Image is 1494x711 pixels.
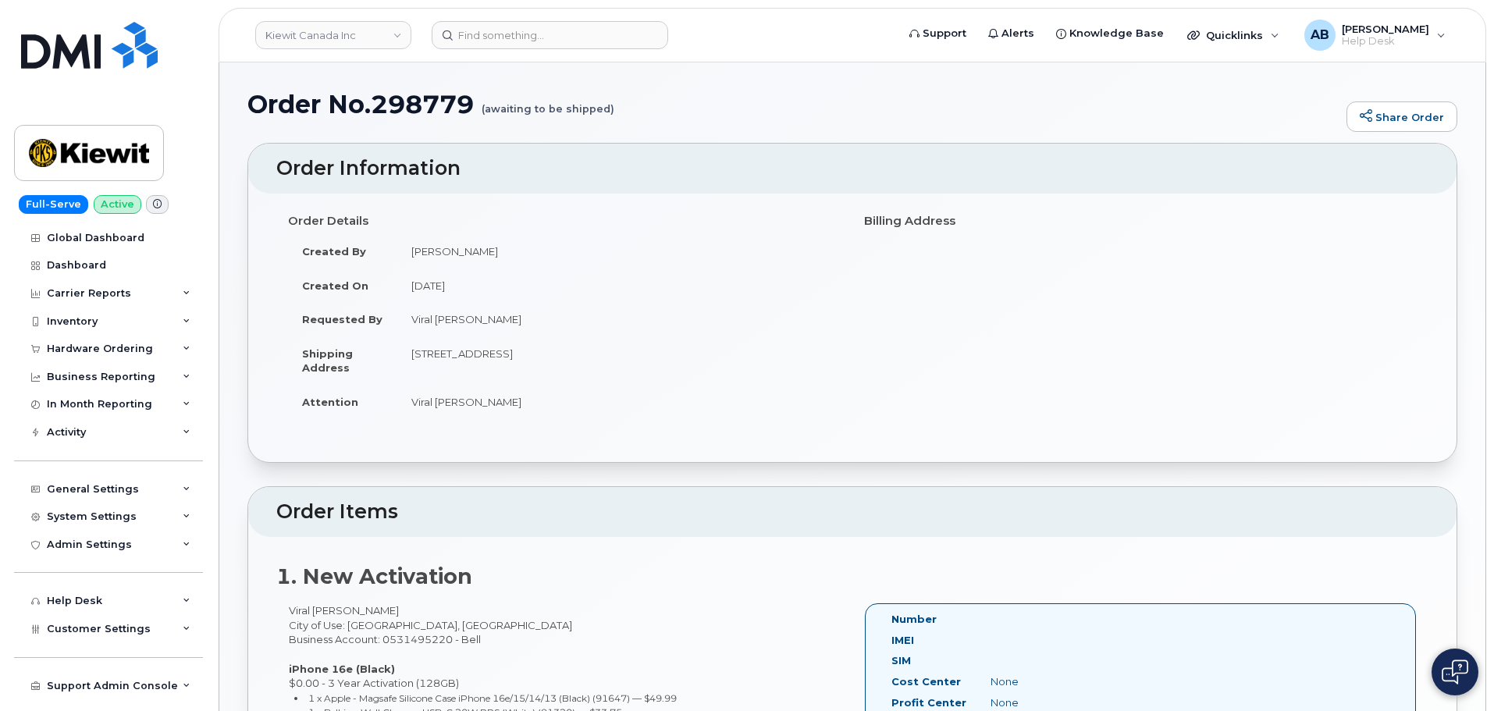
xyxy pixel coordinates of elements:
[864,215,1417,228] h4: Billing Address
[302,347,353,375] strong: Shipping Address
[276,158,1428,180] h2: Order Information
[891,653,911,668] label: SIM
[482,91,614,115] small: (awaiting to be shipped)
[979,695,1117,710] div: None
[891,612,937,627] label: Number
[276,501,1428,523] h2: Order Items
[288,215,841,228] h4: Order Details
[979,674,1117,689] div: None
[247,91,1339,118] h1: Order No.298779
[397,268,841,303] td: [DATE]
[276,563,472,589] strong: 1. New Activation
[302,396,358,408] strong: Attention
[308,692,677,704] small: 1 x Apple - Magsafe Silicone Case iPhone 16e/15/14/13 (Black) (91647) — $49.99
[1346,101,1457,133] a: Share Order
[397,336,841,385] td: [STREET_ADDRESS]
[891,674,961,689] label: Cost Center
[302,313,382,325] strong: Requested By
[397,234,841,268] td: [PERSON_NAME]
[891,695,966,710] label: Profit Center
[891,633,914,648] label: IMEI
[302,279,368,292] strong: Created On
[1442,659,1468,684] img: Open chat
[397,302,841,336] td: Viral [PERSON_NAME]
[302,245,366,258] strong: Created By
[289,663,395,675] strong: iPhone 16e (Black)
[397,385,841,419] td: Viral [PERSON_NAME]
